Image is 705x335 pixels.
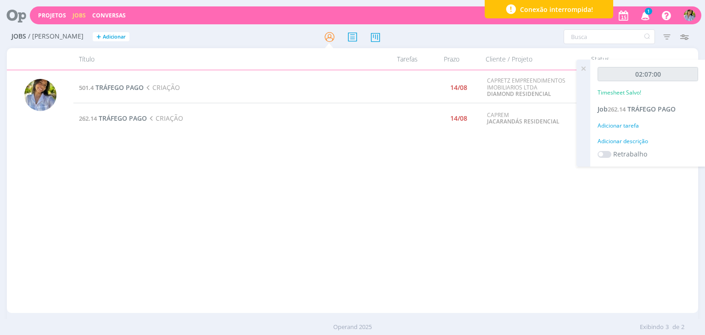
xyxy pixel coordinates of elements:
[487,78,582,97] div: CAPRETZ EMPREENDIMENTOS IMOBILIARIOS LTDA
[103,34,126,40] span: Adicionar
[487,90,551,98] a: DIAMOND RESIDENCIAL
[487,117,560,125] a: JACARANDÁS RESIDENCIAL
[38,11,66,19] a: Projetos
[79,114,97,123] span: 262.14
[598,137,698,145] div: Adicionar descrição
[79,84,94,92] span: 501.4
[368,48,423,70] div: Tarefas
[95,83,144,92] span: TRÁFEGO PAGO
[11,33,26,40] span: Jobs
[672,323,679,332] span: de
[35,12,69,19] button: Projetos
[90,12,129,19] button: Conversas
[480,48,586,70] div: Cliente / Projeto
[635,7,654,24] button: 1
[640,323,664,332] span: Exibindo
[96,32,101,42] span: +
[79,114,147,123] a: 262.14TRÁFEGO PAGO
[70,12,89,19] button: Jobs
[613,149,647,159] label: Retrabalho
[144,83,179,92] span: CRIAÇÃO
[423,48,480,70] div: Prazo
[450,84,467,91] div: 14/08
[99,114,147,123] span: TRÁFEGO PAGO
[564,29,655,44] input: Busca
[450,115,467,122] div: 14/08
[147,114,183,123] span: CRIAÇÃO
[487,112,582,125] div: CAPREM
[684,10,695,21] img: A
[92,11,126,19] a: Conversas
[645,8,652,15] span: 1
[24,79,56,111] img: A
[73,11,86,19] a: Jobs
[586,48,664,70] div: Status
[93,32,129,42] button: +Adicionar
[598,89,641,97] p: Timesheet Salvo!
[598,105,676,113] a: Job262.14TRÁFEGO PAGO
[681,323,684,332] span: 2
[28,33,84,40] span: / [PERSON_NAME]
[666,323,669,332] span: 3
[520,5,593,14] span: Conexão interrompida!
[683,7,696,23] button: A
[79,83,144,92] a: 501.4TRÁFEGO PAGO
[608,105,626,113] span: 262.14
[73,48,368,70] div: Título
[598,122,698,130] div: Adicionar tarefa
[627,105,676,113] span: TRÁFEGO PAGO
